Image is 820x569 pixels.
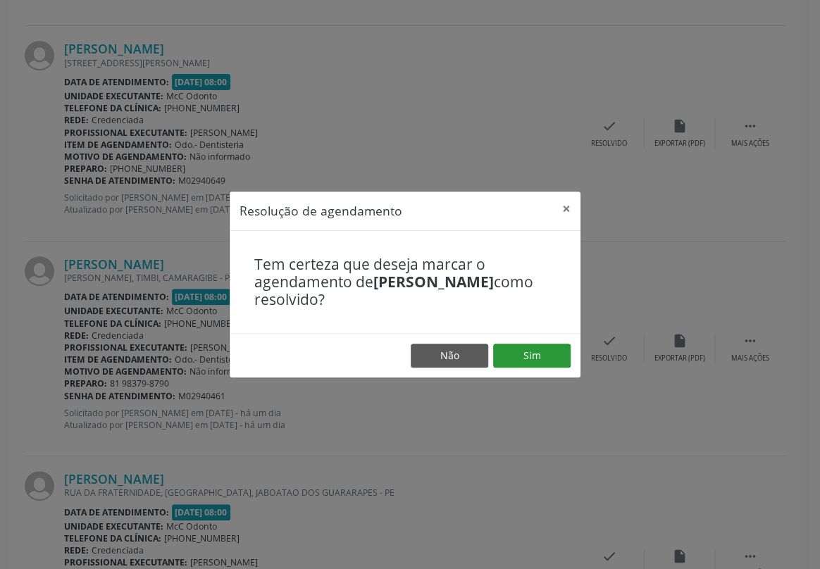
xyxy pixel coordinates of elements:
[373,272,494,292] b: [PERSON_NAME]
[493,344,571,368] button: Sim
[552,192,580,226] button: Close
[254,256,556,309] h4: Tem certeza que deseja marcar o agendamento de como resolvido?
[240,201,402,220] h5: Resolução de agendamento
[411,344,488,368] button: Não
